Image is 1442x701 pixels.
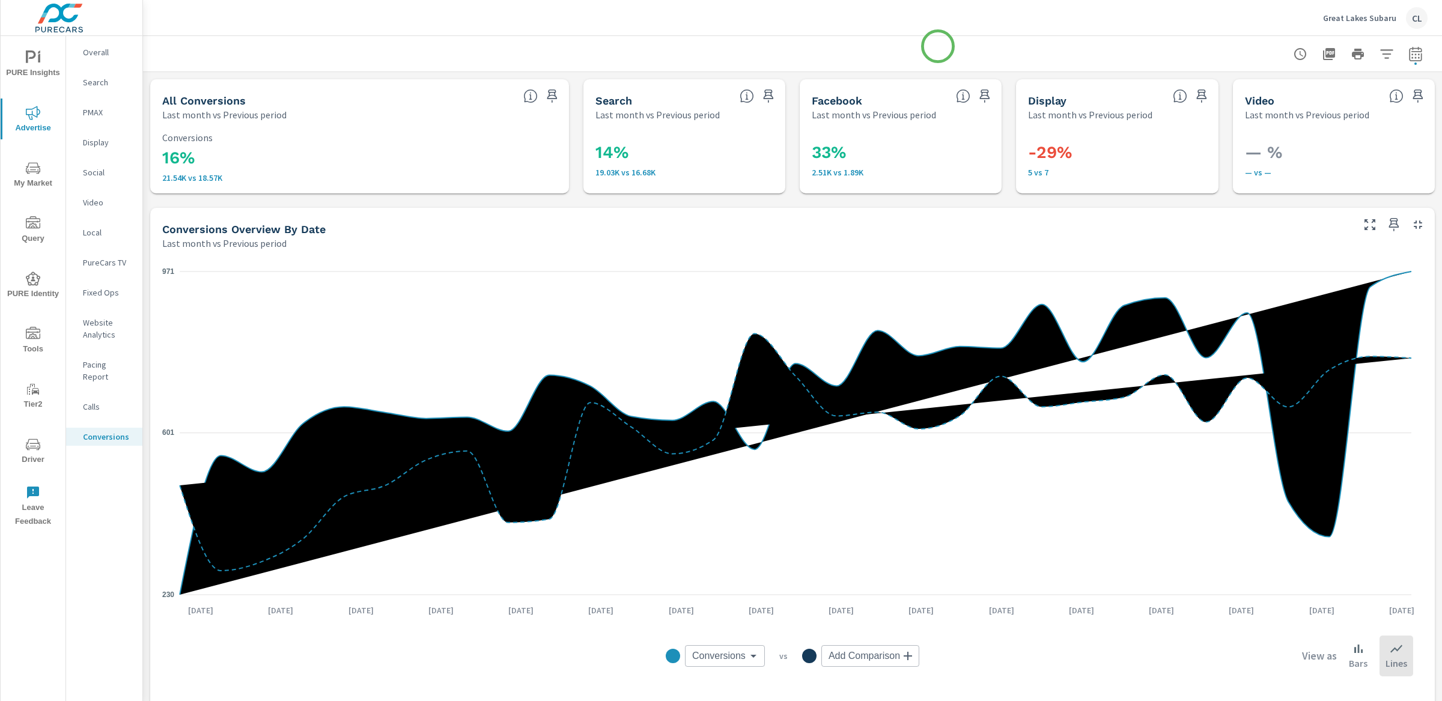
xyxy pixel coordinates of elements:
p: Bars [1349,656,1367,670]
p: 2,505 vs 1,889 [812,168,990,177]
p: Search [83,76,133,88]
button: Print Report [1346,42,1370,66]
span: Save this to your personalized report [1384,215,1404,234]
div: Calls [66,398,142,416]
button: Select Date Range [1404,42,1428,66]
button: "Export Report to PDF" [1317,42,1341,66]
span: Query [4,216,62,246]
div: CL [1406,7,1428,29]
button: Apply Filters [1375,42,1399,66]
span: Save this to your personalized report [543,86,562,106]
div: Fixed Ops [66,284,142,302]
h3: 16% [162,148,557,168]
span: Leave Feedback [4,485,62,529]
span: Display Conversions include Actions, Leads and Unmapped Conversions [1173,89,1187,103]
p: PureCars TV [83,256,133,269]
div: nav menu [1,36,65,533]
p: Video [83,196,133,208]
p: Conversions [83,431,133,443]
p: 21,543 vs 18,572 [162,173,557,183]
span: Save this to your personalized report [1192,86,1211,106]
text: 971 [162,267,174,276]
span: Driver [4,437,62,467]
p: — vs — [1245,168,1423,177]
span: Search Conversions include Actions, Leads and Unmapped Conversions. [740,89,754,103]
div: Conversions [66,428,142,446]
p: Overall [83,46,133,58]
p: [DATE] [1140,604,1182,616]
span: PURE Insights [4,50,62,80]
span: My Market [4,161,62,190]
h5: Conversions Overview By Date [162,223,326,235]
div: Add Comparison [821,645,919,667]
text: 601 [162,428,174,437]
p: Last month vs Previous period [1028,108,1152,122]
span: Video Conversions include Actions, Leads and Unmapped Conversions [1389,89,1404,103]
p: [DATE] [1060,604,1103,616]
p: [DATE] [820,604,862,616]
div: Social [66,163,142,181]
span: Save this to your personalized report [759,86,778,106]
p: [DATE] [981,604,1023,616]
p: [DATE] [900,604,942,616]
span: All Conversions include Actions, Leads and Unmapped Conversions [523,89,538,103]
p: Local [83,226,133,238]
div: Pacing Report [66,356,142,386]
div: Video [66,193,142,211]
div: PureCars TV [66,253,142,272]
span: Save this to your personalized report [975,86,994,106]
div: Local [66,223,142,241]
span: Save this to your personalized report [1408,86,1428,106]
p: [DATE] [1220,604,1262,616]
h3: 33% [812,142,990,163]
h5: All Conversions [162,94,246,107]
span: Advertise [4,106,62,135]
p: [DATE] [420,604,462,616]
h3: -29% [1028,142,1206,163]
text: 230 [162,590,174,599]
h5: Video [1245,94,1274,107]
p: Pacing Report [83,359,133,383]
p: Last month vs Previous period [162,236,287,250]
p: [DATE] [340,604,382,616]
p: Social [83,166,133,178]
p: Great Lakes Subaru [1323,13,1396,23]
p: [DATE] [1381,604,1423,616]
div: PMAX [66,103,142,121]
span: PURE Identity [4,272,62,301]
p: Calls [83,401,133,413]
div: Search [66,73,142,91]
h6: View as [1302,650,1337,662]
h3: — % [1245,142,1423,163]
span: Tools [4,327,62,356]
div: Website Analytics [66,314,142,344]
p: Last month vs Previous period [595,108,720,122]
p: [DATE] [580,604,622,616]
button: Minimize Widget [1408,215,1428,234]
h5: Facebook [812,94,862,107]
p: [DATE] [1301,604,1343,616]
p: Lines [1386,656,1407,670]
p: Website Analytics [83,317,133,341]
p: Last month vs Previous period [1245,108,1369,122]
p: Fixed Ops [83,287,133,299]
p: Display [83,136,133,148]
p: 19,033 vs 16,676 [595,168,773,177]
h5: Search [595,94,632,107]
div: Conversions [685,645,765,667]
h3: 14% [595,142,773,163]
p: [DATE] [740,604,782,616]
p: [DATE] [260,604,302,616]
span: Conversions [692,650,746,662]
h5: Display [1028,94,1066,107]
span: Tier2 [4,382,62,411]
p: Last month vs Previous period [812,108,936,122]
p: Last month vs Previous period [162,108,287,122]
span: All conversions reported from Facebook with duplicates filtered out [956,89,970,103]
p: Conversions [162,132,557,143]
div: Overall [66,43,142,61]
div: Display [66,133,142,151]
span: Add Comparison [829,650,900,662]
p: 5 vs 7 [1028,168,1206,177]
p: [DATE] [660,604,702,616]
